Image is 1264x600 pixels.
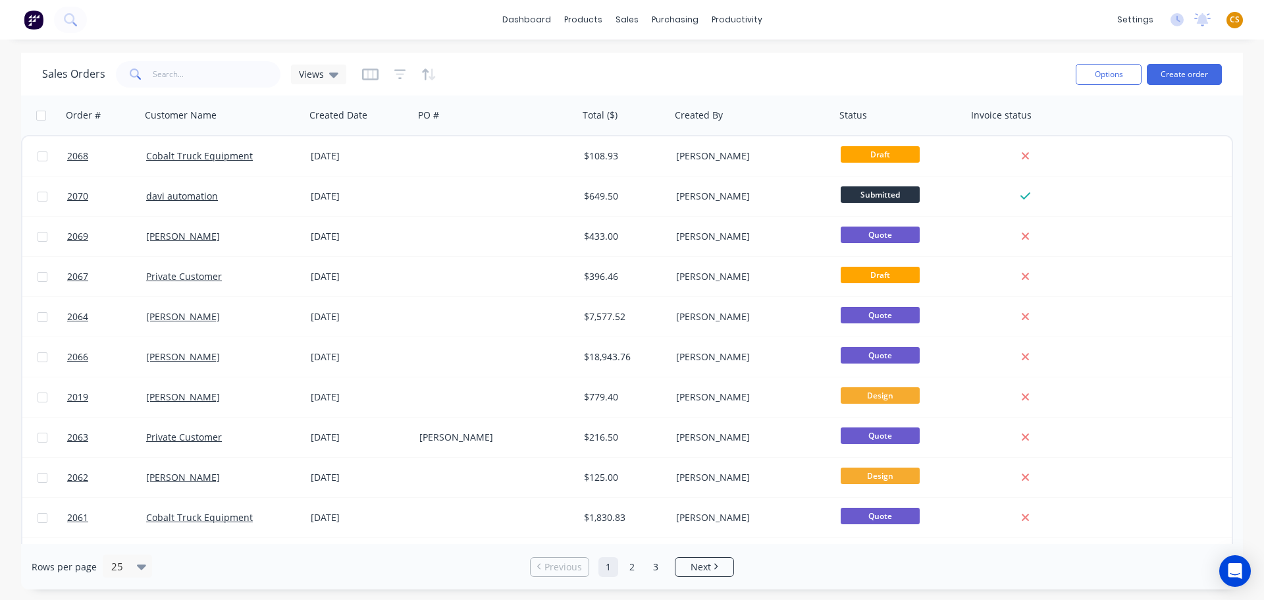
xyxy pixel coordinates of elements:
[146,190,218,202] a: davi automation
[584,270,662,283] div: $396.46
[841,508,920,524] span: Quote
[146,230,220,242] a: [PERSON_NAME]
[153,61,281,88] input: Search...
[1111,10,1160,30] div: settings
[311,511,409,524] div: [DATE]
[691,560,711,574] span: Next
[622,557,642,577] a: Page 2
[841,347,920,364] span: Quote
[67,177,146,216] a: 2070
[496,10,558,30] a: dashboard
[311,310,409,323] div: [DATE]
[146,350,220,363] a: [PERSON_NAME]
[676,270,822,283] div: [PERSON_NAME]
[584,511,662,524] div: $1,830.83
[419,431,566,444] div: [PERSON_NAME]
[299,67,324,81] span: Views
[311,391,409,404] div: [DATE]
[645,10,705,30] div: purchasing
[67,310,88,323] span: 2064
[67,377,146,417] a: 2019
[676,511,822,524] div: [PERSON_NAME]
[145,109,217,122] div: Customer Name
[676,471,822,484] div: [PERSON_NAME]
[841,387,920,404] span: Design
[67,511,88,524] span: 2061
[584,150,662,163] div: $108.93
[841,146,920,163] span: Draft
[676,150,822,163] div: [PERSON_NAME]
[67,391,88,404] span: 2019
[67,136,146,176] a: 2068
[1076,64,1142,85] button: Options
[841,227,920,243] span: Quote
[583,109,618,122] div: Total ($)
[146,270,222,283] a: Private Customer
[67,257,146,296] a: 2067
[67,150,88,163] span: 2068
[146,310,220,323] a: [PERSON_NAME]
[311,431,409,444] div: [DATE]
[841,427,920,444] span: Quote
[525,557,739,577] ul: Pagination
[705,10,769,30] div: productivity
[311,150,409,163] div: [DATE]
[67,190,88,203] span: 2070
[32,560,97,574] span: Rows per page
[584,471,662,484] div: $125.00
[67,471,88,484] span: 2062
[676,190,822,203] div: [PERSON_NAME]
[841,267,920,283] span: Draft
[676,431,822,444] div: [PERSON_NAME]
[67,538,146,578] a: 2059
[558,10,609,30] div: products
[67,217,146,256] a: 2069
[311,230,409,243] div: [DATE]
[67,230,88,243] span: 2069
[841,468,920,484] span: Design
[67,458,146,497] a: 2062
[839,109,867,122] div: Status
[544,560,582,574] span: Previous
[24,10,43,30] img: Factory
[646,557,666,577] a: Page 3
[531,560,589,574] a: Previous page
[67,270,88,283] span: 2067
[311,471,409,484] div: [DATE]
[584,310,662,323] div: $7,577.52
[146,431,222,443] a: Private Customer
[1230,14,1240,26] span: CS
[67,498,146,537] a: 2061
[676,230,822,243] div: [PERSON_NAME]
[311,270,409,283] div: [DATE]
[841,186,920,203] span: Submitted
[676,350,822,364] div: [PERSON_NAME]
[67,418,146,457] a: 2063
[609,10,645,30] div: sales
[67,297,146,337] a: 2064
[1147,64,1222,85] button: Create order
[675,560,733,574] a: Next page
[676,310,822,323] div: [PERSON_NAME]
[67,350,88,364] span: 2066
[971,109,1032,122] div: Invoice status
[584,350,662,364] div: $18,943.76
[841,307,920,323] span: Quote
[311,350,409,364] div: [DATE]
[584,230,662,243] div: $433.00
[675,109,723,122] div: Created By
[584,431,662,444] div: $216.50
[309,109,367,122] div: Created Date
[418,109,439,122] div: PO #
[584,190,662,203] div: $649.50
[67,337,146,377] a: 2066
[311,190,409,203] div: [DATE]
[598,557,618,577] a: Page 1 is your current page
[66,109,101,122] div: Order #
[67,431,88,444] span: 2063
[584,391,662,404] div: $779.40
[42,68,105,80] h1: Sales Orders
[146,391,220,403] a: [PERSON_NAME]
[1219,555,1251,587] div: Open Intercom Messenger
[676,391,822,404] div: [PERSON_NAME]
